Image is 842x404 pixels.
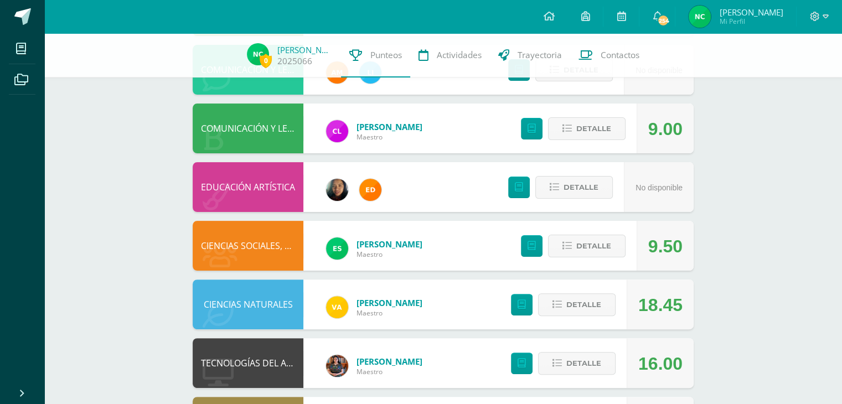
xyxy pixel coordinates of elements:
[648,221,683,271] div: 9.50
[326,237,348,260] img: 939e0df7120919b162cfef223d24a313.png
[326,296,348,318] img: ee14f5f4b494e826f4c79b14e8076283.png
[357,367,422,376] span: Maestro
[689,6,711,28] img: 858d4a7dc9c15dfe05787bb017ed9d30.png
[357,121,422,132] a: [PERSON_NAME]
[638,339,683,389] div: 16.00
[193,103,303,153] div: COMUNICACIÓN Y LENGUAJE, IDIOMA ESPAÑOL
[193,221,303,271] div: CIENCIAS SOCIALES, FORMACIÓN CIUDADANA E INTERCULTURALIDAD
[193,162,303,212] div: EDUCACIÓN ARTÍSTICA
[357,239,422,250] a: [PERSON_NAME]
[490,33,570,77] a: Trayectoria
[518,49,562,61] span: Trayectoria
[657,14,669,27] span: 254
[277,55,312,67] a: 2025066
[566,294,601,315] span: Detalle
[326,179,348,201] img: 8175af1d143b9940f41fde7902e8cac3.png
[719,17,783,26] span: Mi Perfil
[564,177,598,198] span: Detalle
[601,49,639,61] span: Contactos
[260,54,272,68] span: 0
[357,356,422,367] a: [PERSON_NAME]
[277,44,333,55] a: [PERSON_NAME]
[357,308,422,318] span: Maestro
[538,293,616,316] button: Detalle
[576,118,611,139] span: Detalle
[538,352,616,375] button: Detalle
[548,235,626,257] button: Detalle
[341,33,410,77] a: Punteos
[566,353,601,374] span: Detalle
[576,236,611,256] span: Detalle
[648,104,683,154] div: 9.00
[193,338,303,388] div: TECNOLOGÍAS DEL APRENDIZAJE Y LA COMUNICACIÓN
[570,33,648,77] a: Contactos
[359,179,381,201] img: ed927125212876238b0630303cb5fd71.png
[357,297,422,308] a: [PERSON_NAME]
[326,120,348,142] img: 57c52a972d38b584cc5532c5077477d9.png
[719,7,783,18] span: [PERSON_NAME]
[193,279,303,329] div: CIENCIAS NATURALES
[638,280,683,330] div: 18.45
[410,33,490,77] a: Actividades
[437,49,482,61] span: Actividades
[636,183,683,192] span: No disponible
[247,43,269,65] img: 858d4a7dc9c15dfe05787bb017ed9d30.png
[326,355,348,377] img: 60a759e8b02ec95d430434cf0c0a55c7.png
[535,176,613,199] button: Detalle
[370,49,402,61] span: Punteos
[548,117,626,140] button: Detalle
[357,250,422,259] span: Maestro
[357,132,422,142] span: Maestro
